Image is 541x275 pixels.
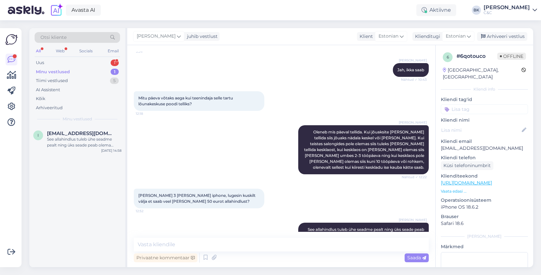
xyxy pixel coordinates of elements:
p: Kliendi tag'id [441,96,528,103]
span: Offline [497,53,526,60]
input: Lisa nimi [441,127,520,134]
div: BK [472,6,481,15]
p: Kliendi telefon [441,154,528,161]
div: See allahindlus tuleb ühe seadme pealt ning üks seade peab olema vähemalt 150€ või rohkem. [47,136,121,148]
span: Estonian [379,33,398,40]
div: [PERSON_NAME] [441,233,528,239]
span: [PERSON_NAME] [399,58,427,63]
p: Kliendi nimi [441,117,528,124]
div: 5 [110,77,119,84]
div: Minu vestlused [36,69,70,75]
div: [GEOGRAPHIC_DATA], [GEOGRAPHIC_DATA] [443,67,521,80]
div: Kliendi info [441,86,528,92]
span: [PERSON_NAME] [399,217,427,222]
span: 9:34 [136,49,160,54]
p: Märkmed [441,243,528,250]
input: Lisa tag [441,104,528,114]
p: Vaata edasi ... [441,188,528,194]
a: Avasta AI [66,5,101,16]
span: 12:18 [136,111,160,116]
p: Kliendi email [441,138,528,145]
span: i [38,133,39,138]
span: Jah, ikka saab [397,67,424,72]
div: Aktiivne [416,4,456,16]
div: Web [54,47,66,55]
div: Privaatne kommentaar [134,253,197,262]
div: [DATE] 14:58 [101,148,121,153]
span: 6 [447,55,449,60]
a: [PERSON_NAME]C&C [484,5,537,15]
span: irina15oidingu@gmail.com [47,130,115,136]
img: explore-ai [50,3,63,17]
p: Klienditeekond [441,173,528,180]
img: Askly Logo [5,33,18,46]
p: [EMAIL_ADDRESS][DOMAIN_NAME] [441,145,528,152]
div: C&C [484,10,530,15]
span: See allahindlus tuleb ühe seadme pealt ning üks seade peab olema vähemalt 150€ või rohkem. [308,227,425,238]
div: juhib vestlust [184,33,218,40]
div: AI Assistent [36,87,60,93]
div: 1 [111,69,119,75]
div: Kõik [36,95,45,102]
span: Oleneb mis päeval tellida. Kui jõuaksite [PERSON_NAME] tellida siis jõuaks nädala keskel või [PER... [304,129,425,170]
p: Operatsioonisüsteem [441,197,528,204]
div: All [35,47,42,55]
div: # 6qotouco [456,52,497,60]
span: 12:52 [136,209,160,214]
p: Safari 18.6 [441,220,528,227]
span: Minu vestlused [63,116,92,122]
div: Socials [78,47,94,55]
div: Arhiveeri vestlus [477,32,527,41]
span: Nähtud ✓ 12:22 [402,175,427,180]
div: Klient [357,33,373,40]
div: 1 [111,60,119,66]
div: Arhiveeritud [36,105,63,111]
div: Küsi telefoninumbrit [441,161,493,170]
span: [PERSON_NAME] 3 [PERSON_NAME] iphone, lugesin kuskilt välja et saab veel [PERSON_NAME] 50 eurot a... [138,193,256,204]
a: [URL][DOMAIN_NAME] [441,180,492,186]
div: Uus [36,60,44,66]
span: [PERSON_NAME] [399,120,427,125]
span: Saada [407,255,426,261]
span: Otsi kliente [40,34,67,41]
div: [PERSON_NAME] [484,5,530,10]
p: iPhone OS 18.6.2 [441,204,528,211]
p: Brauser [441,213,528,220]
div: Email [106,47,120,55]
span: Estonian [446,33,466,40]
div: Tiimi vestlused [36,77,68,84]
span: Nähtud ✓ 10:43 [401,77,427,82]
span: [PERSON_NAME] [137,33,176,40]
div: Klienditugi [412,33,440,40]
span: Mitu päeva võtaks aega kui teenindaja selle tartu lõunakeskuse poodi telliks? [138,95,234,106]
